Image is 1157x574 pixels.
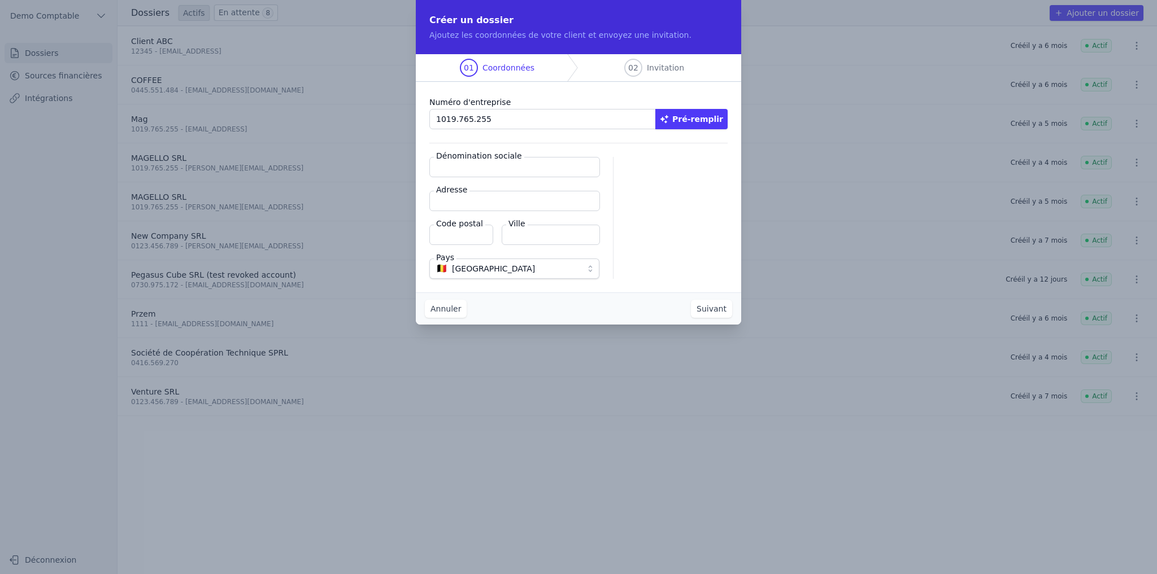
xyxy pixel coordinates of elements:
[506,218,528,229] label: Ville
[647,62,684,73] span: Invitation
[429,95,728,109] label: Numéro d'entreprise
[429,29,728,41] p: Ajoutez les coordonnées de votre client et envoyez une invitation.
[691,300,732,318] button: Suivant
[655,109,728,129] button: Pré-remplir
[429,14,728,27] h2: Créer un dossier
[482,62,534,73] span: Coordonnées
[434,252,456,263] label: Pays
[452,262,535,275] span: [GEOGRAPHIC_DATA]
[436,265,447,272] span: 🇧🇪
[429,258,599,279] button: 🇧🇪 [GEOGRAPHIC_DATA]
[434,150,524,161] label: Dénomination sociale
[425,300,467,318] button: Annuler
[464,62,474,73] span: 01
[434,218,485,229] label: Code postal
[416,54,741,82] nav: Progress
[434,184,469,195] label: Adresse
[628,62,638,73] span: 02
